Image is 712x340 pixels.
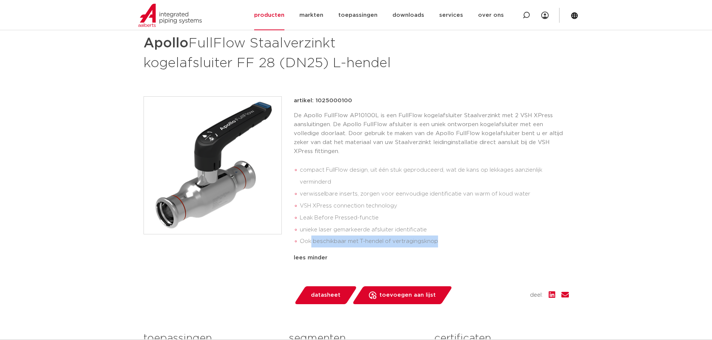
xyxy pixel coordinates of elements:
span: datasheet [311,289,340,301]
div: lees minder [294,253,569,262]
p: De Apollo FullFlow AP10100L is een FullFlow kogelafsluiter Staalverzinkt met 2 VSH XPress aanslui... [294,111,569,156]
strong: Apollo [144,37,188,50]
li: compact FullFlow design, uit één stuk geproduceerd, wat de kans op lekkages aanzienlijk verminderd [300,164,569,188]
li: unieke laser gemarkeerde afsluiter identificatie [300,224,569,236]
p: artikel: 1025000100 [294,96,352,105]
img: Product Image for Apollo FullFlow Staalverzinkt kogelafsluiter FF 28 (DN25) L-hendel [144,97,281,234]
a: datasheet [294,286,357,304]
li: Ook beschikbaar met T-hendel of vertragingsknop [300,235,569,247]
span: deel: [530,291,543,300]
li: verwisselbare inserts, zorgen voor eenvoudige identificatie van warm of koud water [300,188,569,200]
li: VSH XPress connection technology [300,200,569,212]
li: Leak Before Pressed-functie [300,212,569,224]
span: toevoegen aan lijst [379,289,436,301]
h1: FullFlow Staalverzinkt kogelafsluiter FF 28 (DN25) L-hendel [144,32,424,72]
